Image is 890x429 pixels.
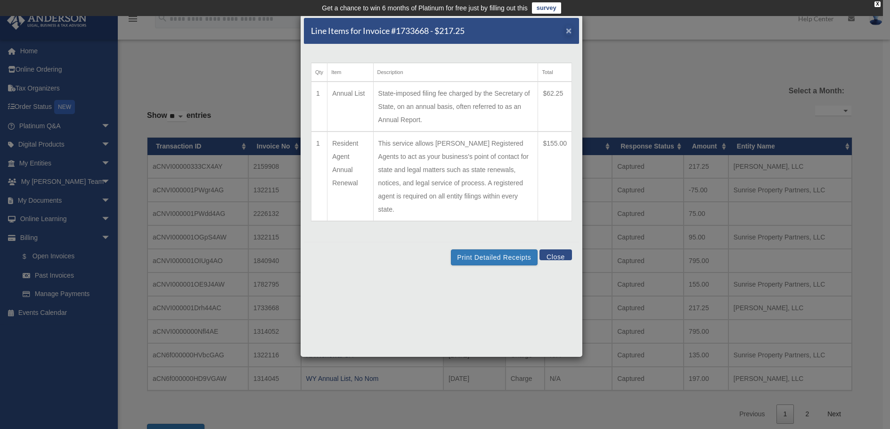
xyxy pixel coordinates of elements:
button: Close [566,25,572,35]
th: Description [373,63,538,82]
a: survey [532,2,561,14]
td: This service allows [PERSON_NAME] Registered Agents to act as your business's point of contact fo... [373,132,538,221]
td: $62.25 [538,82,572,132]
th: Total [538,63,572,82]
td: $155.00 [538,132,572,221]
td: 1 [311,82,327,132]
th: Item [327,63,373,82]
td: State-imposed filing fee charged by the Secretary of State, on an annual basis, often referred to... [373,82,538,132]
td: Annual List [327,82,373,132]
td: Resident Agent Annual Renewal [327,132,373,221]
div: close [874,1,881,7]
div: Get a chance to win 6 months of Platinum for free just by filling out this [322,2,528,14]
h5: Line Items for Invoice #1733668 - $217.25 [311,25,465,37]
button: Print Detailed Receipts [451,249,537,265]
td: 1 [311,132,327,221]
th: Qty [311,63,327,82]
span: × [566,25,572,36]
button: Close [539,249,572,260]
